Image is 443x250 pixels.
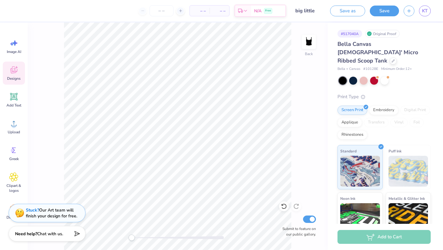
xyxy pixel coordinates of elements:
div: Vinyl [390,118,408,127]
span: – – [194,8,206,14]
span: Puff Ink [389,148,401,154]
div: # 517040A [337,30,362,38]
span: – – [213,8,225,14]
img: Puff Ink [389,156,428,187]
img: Back [303,36,315,48]
button: Save [370,6,399,16]
img: Metallic & Glitter Ink [389,203,428,234]
div: Applique [337,118,362,127]
div: Print Type [337,93,431,100]
span: Bella + Canvas [337,67,360,72]
div: Back [305,51,313,57]
span: Standard [340,148,357,154]
div: Our Art team will finish your design for free. [26,207,77,219]
div: Transfers [364,118,389,127]
strong: Need help? [15,231,37,237]
div: Screen Print [337,106,367,115]
img: Standard [340,156,380,187]
span: Image AI [7,49,21,54]
span: Designs [7,76,21,81]
span: Greek [9,156,19,161]
input: – – [150,5,174,16]
img: Neon Ink [340,203,380,234]
div: Accessibility label [129,235,135,241]
span: Decorate [6,215,21,220]
div: Foil [409,118,424,127]
span: Bella Canvas [DEMOGRAPHIC_DATA]' Micro Ribbed Scoop Tank [337,40,418,64]
span: KT [422,7,428,14]
span: Neon Ink [340,195,355,202]
strong: Stuck? [26,207,39,213]
div: Digital Print [400,106,430,115]
span: Chat with us. [37,231,63,237]
input: Untitled Design [291,5,321,17]
div: Rhinestones [337,130,367,139]
span: Minimum Order: 12 + [381,67,412,72]
span: N/A [254,8,261,14]
span: # 1012BE [363,67,378,72]
div: Original Proof [365,30,400,38]
span: Metallic & Glitter Ink [389,195,425,202]
span: Upload [8,130,20,135]
a: KT [419,6,431,16]
span: Free [265,9,271,13]
span: Clipart & logos [4,183,24,193]
label: Submit to feature on our public gallery. [279,226,316,237]
div: Embroidery [369,106,398,115]
button: Save as [330,6,365,16]
span: Add Text [6,103,21,108]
